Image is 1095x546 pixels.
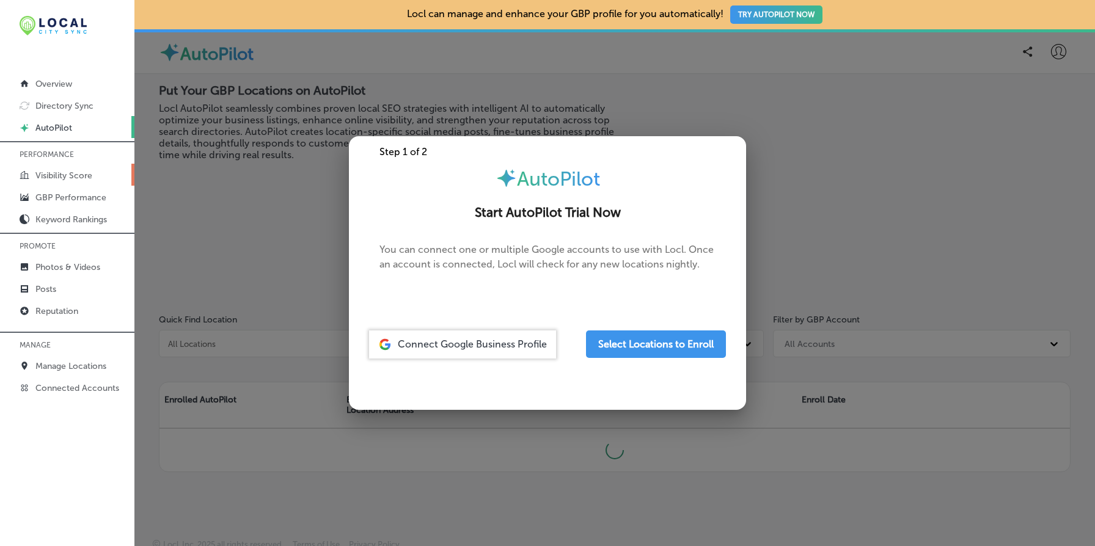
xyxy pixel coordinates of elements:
p: Connected Accounts [35,383,119,393]
p: Photos & Videos [35,262,100,272]
div: Step 1 of 2 [349,146,746,158]
span: AutoPilot [517,167,600,191]
p: Directory Sync [35,101,93,111]
button: Select Locations to Enroll [586,330,726,358]
img: 12321ecb-abad-46dd-be7f-2600e8d3409flocal-city-sync-logo-rectangle.png [20,16,87,35]
button: TRY AUTOPILOT NOW [730,5,822,24]
p: Manage Locations [35,361,106,371]
p: Overview [35,79,72,89]
span: Connect Google Business Profile [398,338,547,350]
h2: Start AutoPilot Trial Now [364,205,731,220]
img: autopilot-icon [496,167,517,189]
p: Reputation [35,306,78,316]
p: AutoPilot [35,123,72,133]
p: Keyword Rankings [35,214,107,225]
p: GBP Performance [35,192,106,203]
p: Posts [35,284,56,294]
p: You can connect one or multiple Google accounts to use with Locl. Once an account is connected, L... [379,242,716,291]
p: Visibility Score [35,170,92,181]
